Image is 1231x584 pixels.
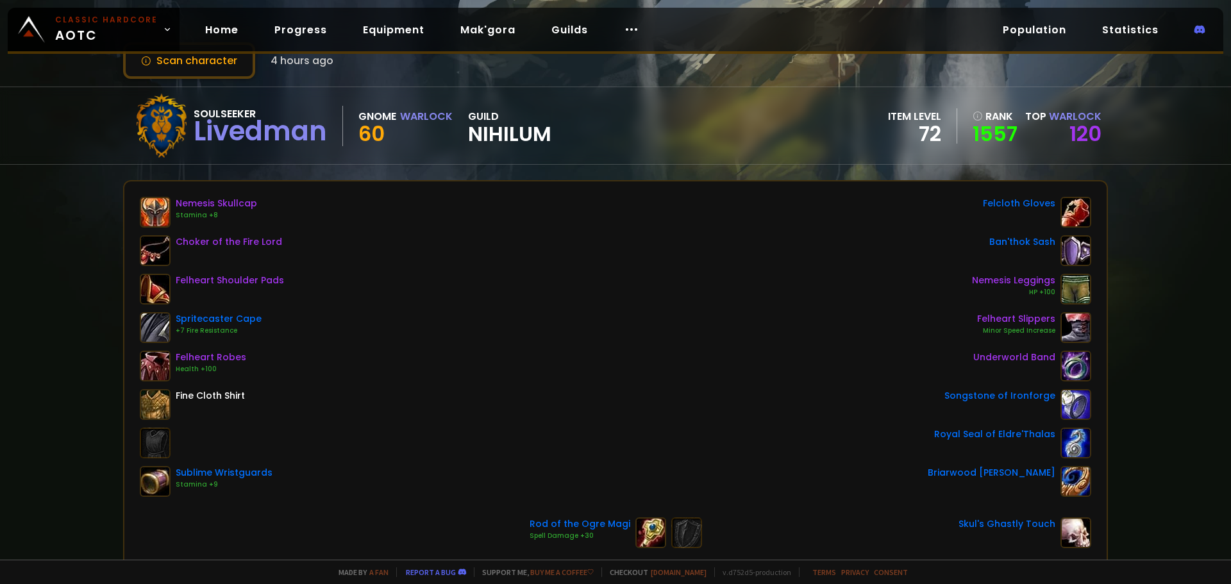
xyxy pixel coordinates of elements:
span: v. d752d5 - production [714,567,791,577]
img: item-16929 [140,197,171,228]
div: 72 [888,124,941,144]
img: item-18497 [140,466,171,497]
span: Made by [331,567,389,577]
div: Felcloth Gloves [983,197,1055,210]
img: item-16803 [1060,312,1091,343]
a: 120 [1069,119,1101,148]
a: Classic HardcoreAOTC [8,8,180,51]
a: Statistics [1092,17,1169,43]
div: Minor Speed Increase [977,326,1055,336]
span: Support me, [474,567,594,577]
img: item-1980 [1060,351,1091,381]
a: a fan [369,567,389,577]
img: item-18467 [1060,428,1091,458]
a: Buy me a coffee [530,567,594,577]
div: Ban'thok Sash [989,235,1055,249]
div: Warlock [400,108,453,124]
img: item-16930 [1060,274,1091,305]
div: Soulseeker [194,106,327,122]
div: Livedman [194,122,327,141]
a: Consent [874,567,908,577]
div: Sublime Wristguards [176,466,272,480]
img: item-11623 [140,312,171,343]
div: Stamina +9 [176,480,272,490]
span: AOTC [55,14,158,45]
div: Songstone of Ironforge [944,389,1055,403]
div: Nemesis Skullcap [176,197,257,210]
div: Underworld Band [973,351,1055,364]
button: Scan character [123,42,255,79]
div: guild [468,108,551,144]
img: item-12543 [1060,389,1091,420]
div: rank [973,108,1017,124]
a: Terms [812,567,836,577]
img: item-12930 [1060,466,1091,497]
a: Equipment [353,17,435,43]
div: Spritecaster Cape [176,312,262,326]
div: Felheart Robes [176,351,246,364]
div: Fine Cloth Shirt [176,389,245,403]
div: Rod of the Ogre Magi [530,517,630,531]
div: Briarwood [PERSON_NAME] [928,466,1055,480]
span: Warlock [1049,109,1101,124]
div: Royal Seal of Eldre'Thalas [934,428,1055,441]
span: 60 [358,119,385,148]
div: HP +100 [972,287,1055,297]
div: Felheart Slippers [977,312,1055,326]
span: 4 hours ago [271,53,333,69]
div: Stamina +8 [176,210,257,221]
a: Privacy [841,567,869,577]
a: Mak'gora [450,17,526,43]
div: Choker of the Fire Lord [176,235,282,249]
a: [DOMAIN_NAME] [651,567,707,577]
div: Gnome [358,108,396,124]
a: Population [992,17,1076,43]
img: item-859 [140,389,171,420]
img: item-18534 [635,517,666,548]
a: Progress [264,17,337,43]
span: Checkout [601,567,707,577]
div: Felheart Shoulder Pads [176,274,284,287]
small: Classic Hardcore [55,14,158,26]
a: Home [195,17,249,43]
div: Skul's Ghastly Touch [959,517,1055,531]
div: Spell Damage +30 [530,531,630,541]
img: item-13396 [1060,517,1091,548]
div: Health +100 [176,364,246,374]
div: Top [1025,108,1101,124]
a: Report a bug [406,567,456,577]
div: item level [888,108,941,124]
img: item-18814 [140,235,171,266]
a: 1557 [973,124,1017,144]
div: +7 Fire Resistance [176,326,262,336]
img: item-16809 [140,351,171,381]
div: Nemesis Leggings [972,274,1055,287]
img: item-11662 [1060,235,1091,266]
img: item-18407 [1060,197,1091,228]
img: item-16807 [140,274,171,305]
a: Guilds [541,17,598,43]
span: Nihilum [468,124,551,144]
